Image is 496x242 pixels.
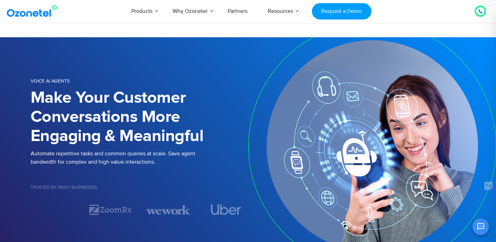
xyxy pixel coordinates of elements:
h1: Make Your Customer Conversations More Engaging & Meaningful [31,88,248,146]
p: Automate repetitive tasks and common queries at scale. Save agent bandwidth for complex and high ... [31,149,248,166]
div: 2 / 7 [88,204,132,216]
button: Open chat [472,218,489,235]
img: wework [146,204,190,216]
img: zoomrx [88,204,132,216]
div: Image Carousel [31,204,248,216]
span: Voice AI Agents [31,78,70,84]
div: 1 / 7 [31,205,74,214]
h5: Trusted by 3500+ Businesses [31,185,248,190]
img: uber [211,204,241,215]
div: 3 / 7 [146,204,190,216]
a: Request a Demo [312,3,371,19]
div: 4 / 7 [204,204,248,215]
